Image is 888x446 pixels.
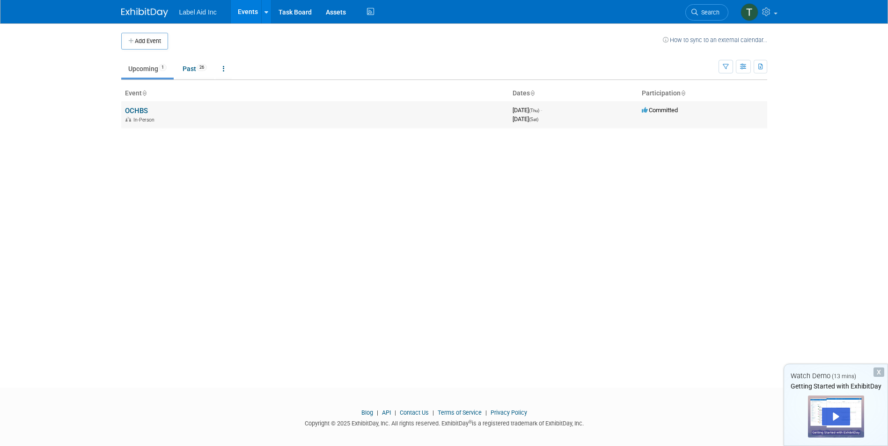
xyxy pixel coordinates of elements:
[392,409,398,416] span: |
[483,409,489,416] span: |
[121,8,168,17] img: ExhibitDay
[400,409,429,416] a: Contact Us
[121,60,174,78] a: Upcoming1
[125,107,148,115] a: OCHBS
[125,117,131,122] img: In-Person Event
[159,64,167,71] span: 1
[176,60,214,78] a: Past26
[663,36,767,43] a: How to sync to an external calendar...
[197,64,207,71] span: 26
[121,86,509,101] th: Event
[642,107,678,114] span: Committed
[698,9,719,16] span: Search
[530,89,535,97] a: Sort by Start Date
[541,107,542,114] span: -
[638,86,767,101] th: Participation
[832,373,856,380] span: (13 mins)
[784,371,888,381] div: Watch Demo
[142,89,147,97] a: Sort by Event Name
[509,86,638,101] th: Dates
[513,115,538,122] span: [DATE]
[133,117,157,123] span: In-Person
[741,3,758,21] img: Tyler Schmid
[382,409,391,416] a: API
[685,4,728,21] a: Search
[529,108,539,113] span: (Thu)
[529,117,538,122] span: (Sat)
[374,409,381,416] span: |
[513,107,542,114] span: [DATE]
[430,409,436,416] span: |
[784,381,888,391] div: Getting Started with ExhibitDay
[121,33,168,50] button: Add Event
[491,409,527,416] a: Privacy Policy
[179,8,217,16] span: Label Aid Inc
[438,409,482,416] a: Terms of Service
[469,419,472,424] sup: ®
[873,367,884,377] div: Dismiss
[822,408,850,425] div: Play
[361,409,373,416] a: Blog
[681,89,685,97] a: Sort by Participation Type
